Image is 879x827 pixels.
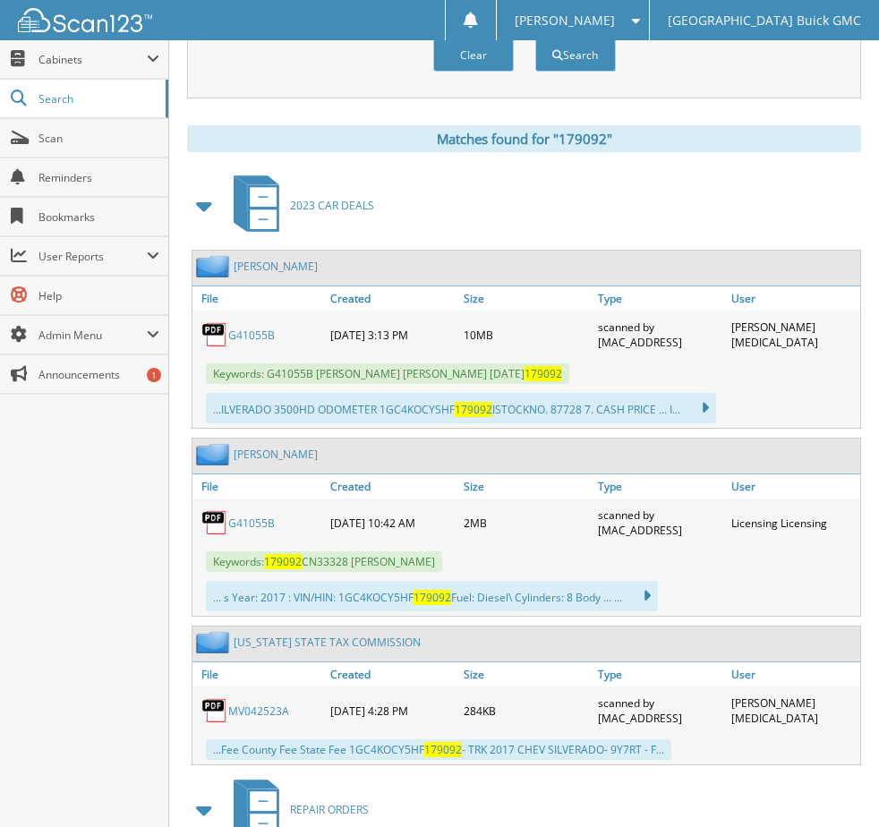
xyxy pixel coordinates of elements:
a: [PERSON_NAME] [234,447,318,462]
span: 179092 [455,402,492,417]
div: 10MB [459,315,593,354]
img: folder2.png [196,443,234,465]
span: [PERSON_NAME] [515,15,615,26]
img: scan123-logo-white.svg [18,8,152,32]
span: [GEOGRAPHIC_DATA] Buick GMC [668,15,861,26]
img: folder2.png [196,255,234,277]
a: Created [326,474,459,499]
div: scanned by [MAC_ADDRESS] [593,315,727,354]
div: [DATE] 10:42 AM [326,503,459,542]
div: ... s Year: 2017 : VIN/HIN: 1GC4KOCY5HF Fuel: Diesel\ Cylinders: 8 Body ... ... [206,581,658,611]
a: [PERSON_NAME] [234,259,318,274]
a: Size [459,286,593,311]
a: File [192,662,326,686]
span: Help [38,288,159,303]
span: Admin Menu [38,328,147,343]
span: Scan [38,131,159,146]
div: [DATE] 3:13 PM [326,315,459,354]
button: Clear [433,38,514,72]
img: PDF.png [201,509,228,536]
a: Size [459,662,593,686]
span: User Reports [38,249,147,264]
div: Matches found for "179092" [187,125,861,152]
a: G41055B [228,516,275,531]
span: Cabinets [38,52,147,67]
span: 179092 [264,554,302,569]
span: 179092 [525,366,562,381]
div: [PERSON_NAME][MEDICAL_DATA] [727,315,860,354]
a: Created [326,286,459,311]
img: PDF.png [201,697,228,724]
a: User [727,662,860,686]
div: Licensing Licensing [727,503,860,542]
a: Created [326,662,459,686]
div: ...ILVERADO 3500HD ODOMETER 1GC4KOCYSHF ISTOCKNO. 87728 7. CASH PRICE ... I... [206,393,716,423]
a: Type [593,662,727,686]
span: Search [38,91,157,107]
a: User [727,474,860,499]
div: 1 [147,368,161,382]
span: Keywords: G41055B [PERSON_NAME] [PERSON_NAME] [DATE] [206,363,569,384]
a: MV042523A [228,703,289,719]
span: 179092 [424,742,462,757]
a: Type [593,286,727,311]
a: [US_STATE] STATE TAX COMMISSION [234,635,421,650]
a: 2023 CAR DEALS [223,170,374,241]
div: 284KB [459,691,593,730]
span: Bookmarks [38,209,159,225]
span: Announcements [38,367,159,382]
img: PDF.png [201,321,228,348]
div: 2MB [459,503,593,542]
span: REPAIR ORDERS [290,802,369,817]
div: ...Fee County Fee State Fee 1GC4KOCY5HF - TRK 2017 CHEV SILVERADO- 9Y7RT - F... [206,739,671,760]
span: 2023 CAR DEALS [290,198,374,213]
a: Type [593,474,727,499]
span: Keywords: CN33328 [PERSON_NAME] [206,551,442,572]
span: Reminders [38,170,159,185]
div: scanned by [MAC_ADDRESS] [593,503,727,542]
a: User [727,286,860,311]
a: Size [459,474,593,499]
a: File [192,286,326,311]
img: folder2.png [196,631,234,653]
div: [PERSON_NAME][MEDICAL_DATA] [727,691,860,730]
span: 179092 [414,590,451,605]
div: scanned by [MAC_ADDRESS] [593,691,727,730]
a: File [192,474,326,499]
a: G41055B [228,328,275,343]
button: Search [535,38,616,72]
div: [DATE] 4:28 PM [326,691,459,730]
